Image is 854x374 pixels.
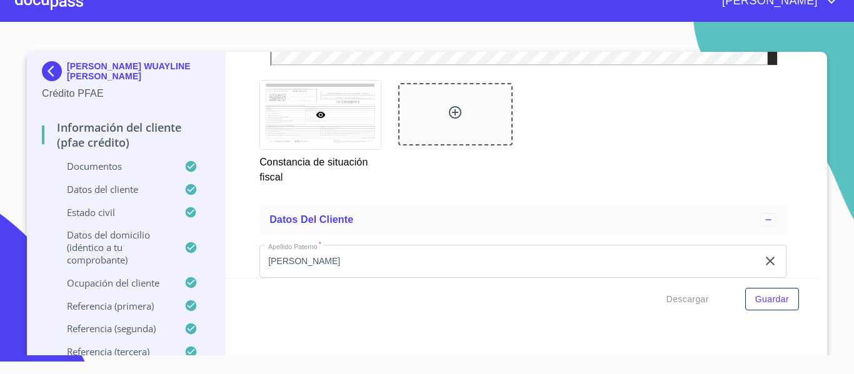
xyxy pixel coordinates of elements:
div: [PERSON_NAME] WUAYLINE [PERSON_NAME] [42,61,210,86]
p: Datos del domicilio (idéntico a tu comprobante) [42,229,184,266]
p: Referencia (segunda) [42,322,184,335]
p: Referencia (tercera) [42,345,184,358]
span: Descargar [666,292,709,307]
button: Guardar [745,288,799,311]
p: Estado Civil [42,206,184,219]
p: Referencia (primera) [42,300,184,312]
img: Docupass spot blue [42,61,67,81]
p: Ocupación del Cliente [42,277,184,289]
button: clear input [763,253,778,268]
p: Crédito PFAE [42,86,210,101]
p: Documentos [42,160,184,172]
p: Información del cliente (PFAE crédito) [42,120,210,150]
button: Descargar [661,288,714,311]
div: Datos del cliente [259,205,786,235]
span: Datos del cliente [269,214,353,225]
p: Datos del cliente [42,183,184,195]
p: Constancia de situación fiscal [259,150,380,185]
p: [PERSON_NAME] WUAYLINE [PERSON_NAME] [67,61,210,81]
span: Guardar [755,292,789,307]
